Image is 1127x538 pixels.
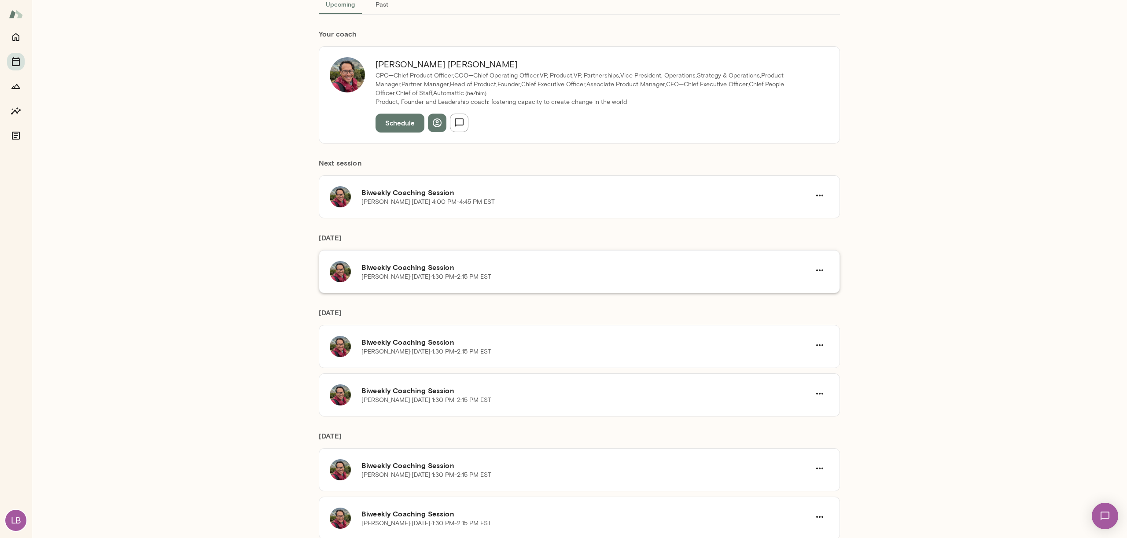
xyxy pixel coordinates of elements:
[464,90,486,96] span: ( he/him )
[361,396,491,405] p: [PERSON_NAME] · [DATE] · 1:30 PM-2:15 PM EST
[361,262,810,273] h6: Biweekly Coaching Session
[361,519,491,528] p: [PERSON_NAME] · [DATE] · 1:30 PM-2:15 PM EST
[9,6,23,22] img: Mento
[361,471,491,479] p: [PERSON_NAME] · [DATE] · 1:30 PM-2:15 PM EST
[7,102,25,120] button: Insights
[376,114,424,132] button: Schedule
[450,114,468,132] button: Send message
[376,71,818,98] p: CPO—Chief Product Officer,COO—Chief Operating Officer,VP, Product,VP, Partnerships,Vice President...
[428,114,446,132] button: View profile
[361,347,491,356] p: [PERSON_NAME] · [DATE] · 1:30 PM-2:15 PM EST
[361,385,810,396] h6: Biweekly Coaching Session
[7,77,25,95] button: Growth Plan
[330,57,365,92] img: Patrick Donohue
[5,510,26,531] div: LB
[319,431,840,448] h6: [DATE]
[7,28,25,46] button: Home
[361,198,495,206] p: [PERSON_NAME] · [DATE] · 4:00 PM-4:45 PM EST
[376,57,818,71] h6: [PERSON_NAME] [PERSON_NAME]
[7,53,25,70] button: Sessions
[319,158,840,175] h6: Next session
[376,98,818,107] p: Product, Founder and Leadership coach: fostering capacity to create change in the world
[361,509,810,519] h6: Biweekly Coaching Session
[361,460,810,471] h6: Biweekly Coaching Session
[361,273,491,281] p: [PERSON_NAME] · [DATE] · 1:30 PM-2:15 PM EST
[319,232,840,250] h6: [DATE]
[319,29,840,39] h6: Your coach
[361,337,810,347] h6: Biweekly Coaching Session
[319,307,840,325] h6: [DATE]
[361,187,810,198] h6: Biweekly Coaching Session
[7,127,25,144] button: Documents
